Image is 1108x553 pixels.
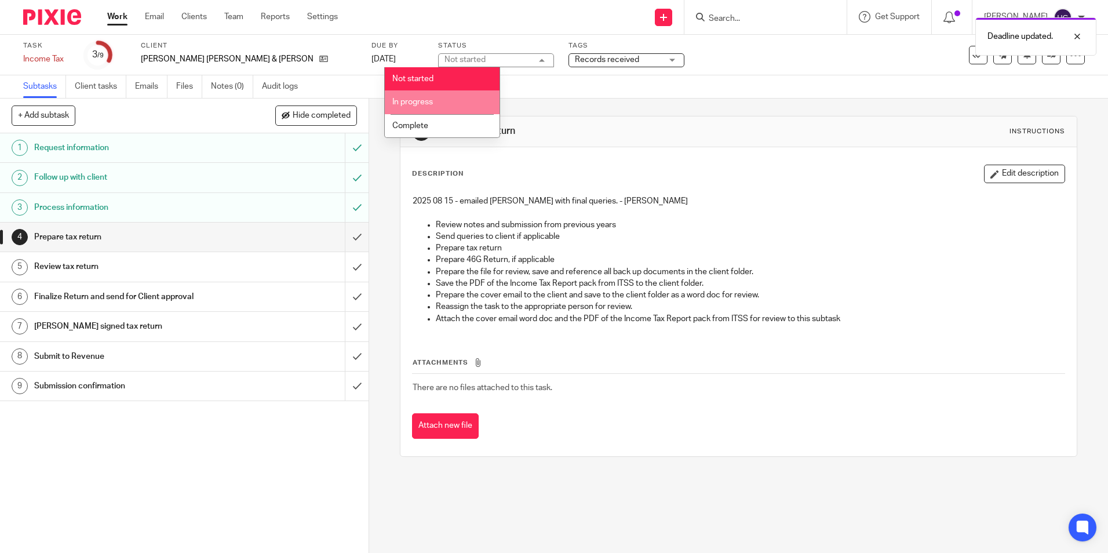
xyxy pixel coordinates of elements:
[12,259,28,275] div: 5
[12,140,28,156] div: 1
[438,41,554,50] label: Status
[436,278,1064,289] p: Save the PDF of the Income Tax Report pack from ITSS to the client folder.
[23,9,81,25] img: Pixie
[34,169,234,186] h1: Follow up with client
[34,288,234,305] h1: Finalize Return and send for Client approval
[307,11,338,23] a: Settings
[23,53,70,65] div: Income Tax
[984,165,1065,183] button: Edit description
[34,199,234,216] h1: Process information
[412,169,464,179] p: Description
[135,75,167,98] a: Emails
[12,170,28,186] div: 2
[12,378,28,394] div: 9
[211,75,253,98] a: Notes (0)
[97,52,104,59] small: /9
[12,289,28,305] div: 6
[293,111,351,121] span: Hide completed
[34,228,234,246] h1: Prepare tax return
[436,266,1064,278] p: Prepare the file for review, save and reference all back up documents in the client folder.
[12,105,75,125] button: + Add subtask
[444,56,486,64] div: Not started
[436,254,1064,265] p: Prepare 46G Return, if applicable
[181,11,207,23] a: Clients
[12,318,28,334] div: 7
[145,11,164,23] a: Email
[436,313,1064,325] p: Attach the cover email word doc and the PDF of the Income Tax Report pack from ITSS for review to...
[413,359,468,366] span: Attachments
[107,11,127,23] a: Work
[12,348,28,365] div: 8
[23,75,66,98] a: Subtasks
[92,48,104,61] div: 3
[34,318,234,335] h1: [PERSON_NAME] signed tax return
[436,289,1064,301] p: Prepare the cover email to the client and save to the client folder as a word doc for review.
[412,413,479,439] button: Attach new file
[413,195,1064,207] p: 2025 08 15 - emailed [PERSON_NAME] with final queries. - [PERSON_NAME]
[262,75,307,98] a: Audit logs
[392,98,433,106] span: In progress
[141,53,314,65] p: [PERSON_NAME] [PERSON_NAME] & [PERSON_NAME]
[437,125,763,137] h1: Prepare tax return
[392,75,433,83] span: Not started
[1054,8,1072,27] img: svg%3E
[987,31,1053,42] p: Deadline updated.
[436,301,1064,312] p: Reassign the task to the appropriate person for review.
[34,258,234,275] h1: Review tax return
[75,75,126,98] a: Client tasks
[575,56,639,64] span: Records received
[275,105,357,125] button: Hide completed
[436,242,1064,254] p: Prepare tax return
[392,122,428,130] span: Complete
[12,229,28,245] div: 4
[261,11,290,23] a: Reports
[224,11,243,23] a: Team
[34,139,234,157] h1: Request information
[12,199,28,216] div: 3
[436,231,1064,242] p: Send queries to client if applicable
[371,55,396,63] span: [DATE]
[141,41,357,50] label: Client
[176,75,202,98] a: Files
[23,41,70,50] label: Task
[413,384,552,392] span: There are no files attached to this task.
[1009,127,1065,136] div: Instructions
[436,219,1064,231] p: Review notes and submission from previous years
[371,41,424,50] label: Due by
[34,377,234,395] h1: Submission confirmation
[34,348,234,365] h1: Submit to Revenue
